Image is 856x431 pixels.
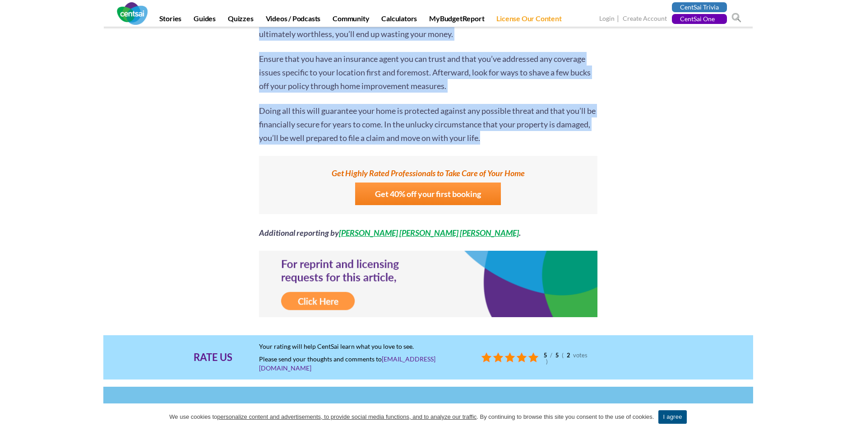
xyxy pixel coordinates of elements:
span: ( [560,351,566,359]
a: Community [327,14,375,27]
a: Quizzes [222,14,259,27]
span: ) [544,358,550,365]
span: Your rating will help CentSai learn what you love to see. [259,340,482,352]
p: Doing all this will guarantee your home is protected against any possible threat and that you’ll ... [259,104,597,145]
img: CentSai [117,2,148,25]
span: | [616,14,621,24]
a: I agree [658,410,686,424]
a: CentSai One [672,14,727,24]
a: License Our Content [491,14,567,27]
strong: 5 [544,352,547,359]
img: Cnt-Lic-Banner-Desktop.png [259,251,597,317]
a: Videos / Podcasts [260,14,326,27]
label: Get Highly Rated Professionals to Take Care of Your Home [264,166,593,180]
span: votes [571,351,590,359]
span: Please send your thoughts and comments to [259,352,482,375]
a: Stories [154,14,187,27]
a: Get 40% off your first booking [355,183,501,205]
a: MyBudgetReport [424,14,490,27]
a: Guides [188,14,221,27]
a: [PERSON_NAME] [PERSON_NAME] [PERSON_NAME] [339,228,519,238]
a: I agree [840,412,849,422]
p: Ensure that you have an insurance agent you can trust and that you’ve addressed any coverage issu... [259,52,597,93]
a: [EMAIL_ADDRESS][DOMAIN_NAME] [259,355,435,372]
a: Login [599,14,615,24]
a: Create Account [623,14,667,24]
a: CentSai Trivia [672,2,727,12]
span: We use cookies to . By continuing to browse this site you consent to the use of cookies. [169,412,654,422]
strong: 5 [555,352,559,359]
label: RATE US [194,350,232,364]
strong: 2 [567,352,570,359]
u: personalize content and advertisements, to provide social media functions, and to analyze our tra... [217,413,477,420]
strong: Additional reporting by . [259,228,521,238]
span: / [548,351,555,359]
a: Calculators [376,14,422,27]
